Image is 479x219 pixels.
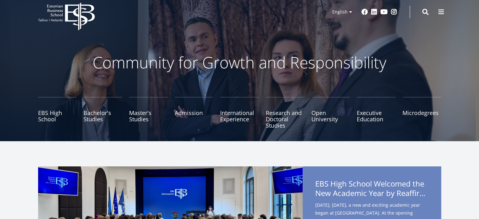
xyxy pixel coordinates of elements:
[362,9,368,15] a: Facebook
[311,97,350,129] a: Open University
[402,97,441,129] a: Microdegrees
[380,9,388,15] a: Youtube
[83,97,122,129] a: Bachelor's Studies
[175,97,214,129] a: Admission
[73,53,407,72] p: Community for Growth and Responsibility
[371,9,377,15] a: Linkedin
[357,97,396,129] a: Executive Education
[266,97,305,129] a: Research and Doctoral Studies
[129,97,168,129] a: Master's Studies
[315,179,429,200] span: EBS High School Welcomed the
[315,188,429,198] span: New Academic Year by Reaffirming Its Core Values
[220,97,259,129] a: International Experience
[38,97,77,129] a: EBS High School
[391,9,397,15] a: Instagram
